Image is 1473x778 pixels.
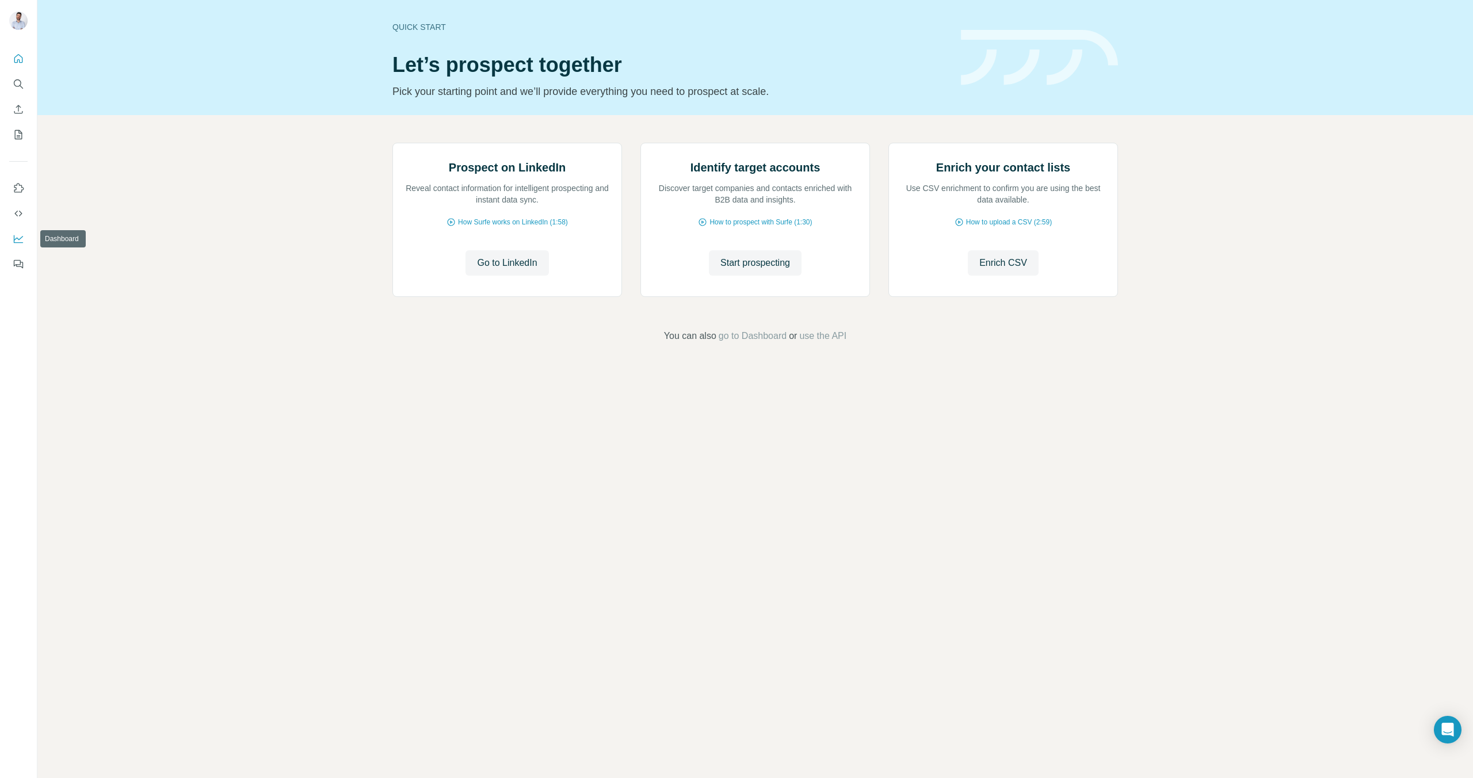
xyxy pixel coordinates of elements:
[799,329,846,343] button: use the API
[404,182,610,205] p: Reveal contact information for intelligent prospecting and instant data sync.
[709,250,802,276] button: Start prospecting
[9,12,28,30] img: Avatar
[465,250,548,276] button: Go to LinkedIn
[9,48,28,69] button: Quick start
[458,217,568,227] span: How Surfe works on LinkedIn (1:58)
[477,256,537,270] span: Go to LinkedIn
[9,124,28,145] button: My lists
[936,159,1070,176] h2: Enrich your contact lists
[719,329,787,343] button: go to Dashboard
[690,159,821,176] h2: Identify target accounts
[720,256,790,270] span: Start prospecting
[9,254,28,274] button: Feedback
[9,178,28,199] button: Use Surfe on LinkedIn
[1434,716,1461,743] div: Open Intercom Messenger
[9,74,28,94] button: Search
[664,329,716,343] span: You can also
[979,256,1027,270] span: Enrich CSV
[961,30,1118,86] img: banner
[789,329,797,343] span: or
[709,217,812,227] span: How to prospect with Surfe (1:30)
[9,203,28,224] button: Use Surfe API
[392,83,947,100] p: Pick your starting point and we’ll provide everything you need to prospect at scale.
[966,217,1052,227] span: How to upload a CSV (2:59)
[392,54,947,77] h1: Let’s prospect together
[392,21,947,33] div: Quick start
[9,228,28,249] button: Dashboard
[968,250,1039,276] button: Enrich CSV
[652,182,858,205] p: Discover target companies and contacts enriched with B2B data and insights.
[9,99,28,120] button: Enrich CSV
[900,182,1106,205] p: Use CSV enrichment to confirm you are using the best data available.
[449,159,566,176] h2: Prospect on LinkedIn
